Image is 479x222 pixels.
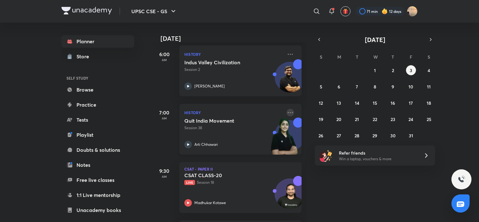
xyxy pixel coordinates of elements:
abbr: Saturday [428,54,430,60]
a: Practice [61,98,134,111]
button: October 25, 2025 [424,114,434,124]
abbr: October 12, 2025 [319,100,323,106]
button: October 19, 2025 [316,114,326,124]
a: 1:1 Live mentorship [61,189,134,201]
abbr: October 6, 2025 [338,84,340,90]
img: avatar [343,8,348,14]
a: Store [61,50,134,63]
img: Snatashree Punyatoya [407,6,418,17]
button: October 10, 2025 [406,82,416,92]
abbr: October 22, 2025 [373,116,377,122]
button: October 27, 2025 [334,130,344,140]
abbr: October 25, 2025 [427,116,431,122]
abbr: October 10, 2025 [408,84,413,90]
abbr: October 23, 2025 [391,116,395,122]
button: October 4, 2025 [424,65,434,75]
img: ttu [458,176,465,183]
h5: Indus Valley Civilization [184,59,262,66]
abbr: October 29, 2025 [372,133,377,139]
h4: [DATE] [161,35,308,42]
a: Playlist [61,129,134,141]
span: [DATE] [365,35,385,44]
img: Company Logo [61,7,112,14]
h5: Quit India Movement [184,118,262,124]
button: October 1, 2025 [370,65,380,75]
abbr: October 13, 2025 [337,100,341,106]
button: October 17, 2025 [406,98,416,108]
abbr: October 8, 2025 [374,84,376,90]
button: October 5, 2025 [316,82,326,92]
button: October 13, 2025 [334,98,344,108]
abbr: Thursday [392,54,394,60]
abbr: October 7, 2025 [356,84,358,90]
img: Avatar [275,182,305,212]
button: [DATE] [324,35,426,44]
abbr: October 16, 2025 [391,100,395,106]
p: Madhukar Kotawe [194,200,226,206]
abbr: October 30, 2025 [390,133,396,139]
p: Arti Chhawari [194,142,218,147]
span: Live [184,180,195,185]
div: Store [76,53,93,60]
abbr: October 11, 2025 [427,84,431,90]
button: October 29, 2025 [370,130,380,140]
button: October 11, 2025 [424,82,434,92]
p: History [184,109,283,116]
p: CSAT - Paper II [184,167,297,171]
h5: CSAT CLASS-20 [184,172,262,178]
a: Company Logo [61,7,112,16]
a: Unacademy books [61,204,134,216]
abbr: October 20, 2025 [336,116,341,122]
button: October 26, 2025 [316,130,326,140]
abbr: October 31, 2025 [409,133,413,139]
abbr: October 14, 2025 [355,100,359,106]
button: October 15, 2025 [370,98,380,108]
p: AM [152,175,177,178]
abbr: October 9, 2025 [392,84,394,90]
abbr: October 26, 2025 [318,133,323,139]
button: October 7, 2025 [352,82,362,92]
abbr: October 1, 2025 [374,67,376,73]
button: October 8, 2025 [370,82,380,92]
a: Browse [61,83,134,96]
button: October 21, 2025 [352,114,362,124]
abbr: Wednesday [373,54,378,60]
abbr: October 5, 2025 [320,84,322,90]
p: Session 18 [184,180,283,185]
abbr: Sunday [320,54,322,60]
a: Doubts & solutions [61,144,134,156]
h5: 9:30 [152,167,177,175]
h5: 6:00 [152,50,177,58]
button: October 9, 2025 [388,82,398,92]
p: Session 2 [184,67,283,72]
abbr: October 4, 2025 [428,67,430,73]
p: History [184,50,283,58]
p: AM [152,58,177,62]
abbr: October 15, 2025 [373,100,377,106]
button: October 18, 2025 [424,98,434,108]
p: Session 38 [184,125,283,131]
button: October 22, 2025 [370,114,380,124]
button: October 2, 2025 [388,65,398,75]
button: October 20, 2025 [334,114,344,124]
button: October 3, 2025 [406,65,416,75]
button: October 12, 2025 [316,98,326,108]
button: October 28, 2025 [352,130,362,140]
h6: SELF STUDY [61,73,134,83]
a: Free live classes [61,174,134,186]
button: October 30, 2025 [388,130,398,140]
abbr: October 17, 2025 [409,100,413,106]
abbr: Friday [410,54,412,60]
p: AM [152,116,177,120]
abbr: October 28, 2025 [355,133,359,139]
button: October 23, 2025 [388,114,398,124]
img: unacademy [267,118,302,161]
img: streak [382,8,388,14]
p: Win a laptop, vouchers & more [339,156,416,162]
img: referral [320,149,332,162]
abbr: October 18, 2025 [427,100,431,106]
abbr: October 21, 2025 [355,116,359,122]
p: [PERSON_NAME] [194,83,225,89]
abbr: October 24, 2025 [408,116,413,122]
abbr: Monday [337,54,341,60]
